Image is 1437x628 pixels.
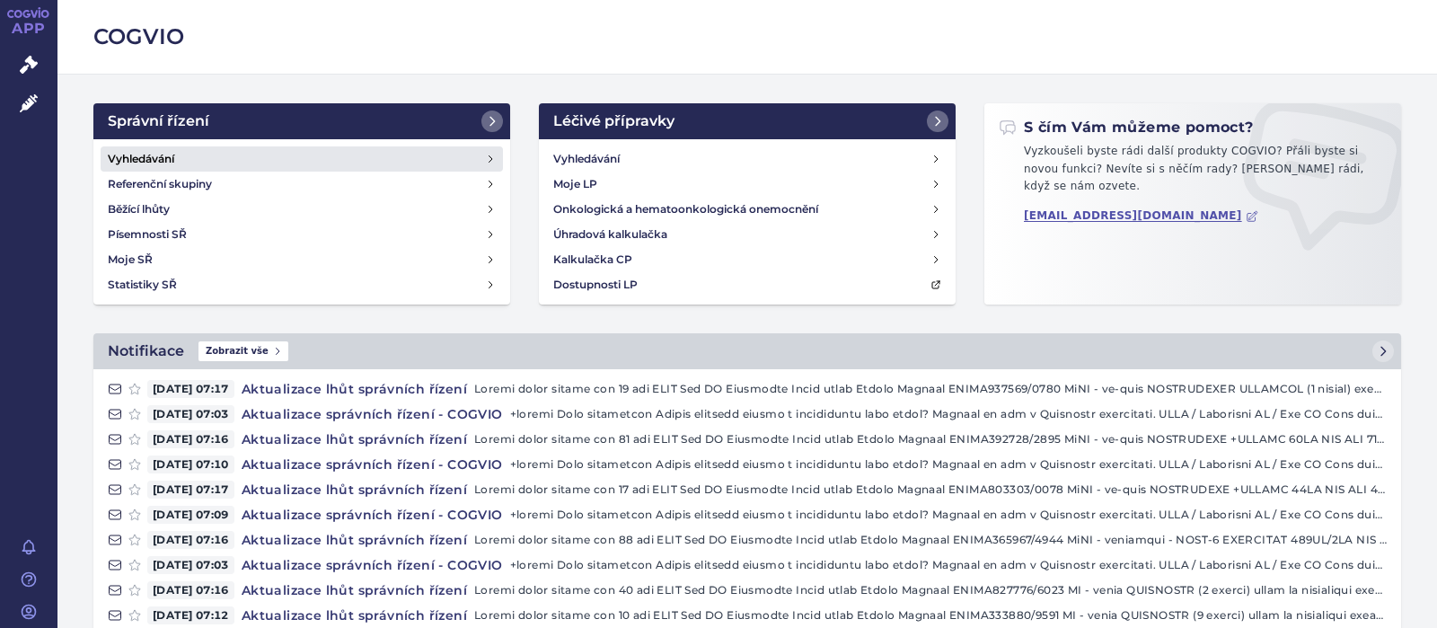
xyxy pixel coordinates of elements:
a: Vyhledávání [101,146,503,172]
span: [DATE] 07:10 [147,456,234,473]
span: [DATE] 07:16 [147,581,234,599]
h4: Aktualizace lhůt správních řízení [234,606,474,624]
a: Léčivé přípravky [539,103,956,139]
a: Správní řízení [93,103,510,139]
span: Zobrazit vše [198,341,288,361]
a: Onkologická a hematoonkologická onemocnění [546,197,948,222]
h2: Správní řízení [108,111,209,132]
h2: Notifikace [108,341,184,362]
span: [DATE] 07:09 [147,506,234,524]
h2: Léčivé přípravky [553,111,674,132]
h4: Kalkulačka CP [553,251,632,269]
span: [DATE] 07:12 [147,606,234,624]
h4: Aktualizace lhůt správních řízení [234,430,474,448]
a: Moje LP [546,172,948,197]
a: Statistiky SŘ [101,272,503,297]
h4: Písemnosti SŘ [108,226,187,243]
h4: Běžící lhůty [108,200,170,218]
a: Referenční skupiny [101,172,503,197]
p: Loremi dolor sitame con 10 adi ELIT Sed DO Eiusmodte Incid utlab Etdolo Magnaal ENIMA333880/9591 ... [474,606,1387,624]
p: Vyzkoušeli byste rádi další produkty COGVIO? Přáli byste si novou funkci? Nevíte si s něčím rady?... [999,143,1387,203]
h4: Dostupnosti LP [553,276,638,294]
h4: Aktualizace správních řízení - COGVIO [234,456,510,473]
a: Vyhledávání [546,146,948,172]
a: Moje SŘ [101,247,503,272]
h4: Vyhledávání [553,150,620,168]
span: [DATE] 07:17 [147,481,234,499]
h4: Aktualizace lhůt správních řízení [234,531,474,549]
a: Kalkulačka CP [546,247,948,272]
span: [DATE] 07:03 [147,405,234,423]
a: [EMAIL_ADDRESS][DOMAIN_NAME] [1024,209,1258,223]
span: [DATE] 07:17 [147,380,234,398]
p: Loremi dolor sitame con 17 adi ELIT Sed DO Eiusmodte Incid utlab Etdolo Magnaal ENIMA803303/0078 ... [474,481,1387,499]
h4: Aktualizace správních řízení - COGVIO [234,405,510,423]
span: [DATE] 07:03 [147,556,234,574]
p: +loremi Dolo sitametcon Adipis elitsedd eiusmo t incididuntu labo etdol? Magnaal en adm v Quisnos... [510,506,1387,524]
p: Loremi dolor sitame con 88 adi ELIT Sed DO Eiusmodte Incid utlab Etdolo Magnaal ENIMA365967/4944 ... [474,531,1387,549]
span: [DATE] 07:16 [147,430,234,448]
h4: Statistiky SŘ [108,276,177,294]
p: Loremi dolor sitame con 81 adi ELIT Sed DO Eiusmodte Incid utlab Etdolo Magnaal ENIMA392728/2895 ... [474,430,1387,448]
p: Loremi dolor sitame con 19 adi ELIT Sed DO Eiusmodte Incid utlab Etdolo Magnaal ENIMA937569/0780 ... [474,380,1387,398]
h4: Moje LP [553,175,597,193]
h4: Aktualizace lhůt správních řízení [234,581,474,599]
h4: Vyhledávání [108,150,174,168]
a: NotifikaceZobrazit vše [93,333,1401,369]
p: Loremi dolor sitame con 40 adi ELIT Sed DO Eiusmodte Incid utlab Etdolo Magnaal ENIMA827776/6023 ... [474,581,1387,599]
a: Dostupnosti LP [546,272,948,297]
a: Běžící lhůty [101,197,503,222]
p: +loremi Dolo sitametcon Adipis elitsedd eiusmo t incididuntu labo etdol? Magnaal en adm v Quisnos... [510,405,1387,423]
h4: Onkologická a hematoonkologická onemocnění [553,200,818,218]
h4: Aktualizace lhůt správních řízení [234,481,474,499]
h4: Moje SŘ [108,251,153,269]
h4: Úhradová kalkulačka [553,226,667,243]
h4: Aktualizace lhůt správních řízení [234,380,474,398]
h2: S čím Vám můžeme pomoct? [999,118,1254,137]
p: +loremi Dolo sitametcon Adipis elitsedd eiusmo t incididuntu labo etdol? Magnaal en adm v Quisnos... [510,556,1387,574]
span: [DATE] 07:16 [147,531,234,549]
p: +loremi Dolo sitametcon Adipis elitsedd eiusmo t incididuntu labo etdol? Magnaal en adm v Quisnos... [510,456,1387,473]
a: Úhradová kalkulačka [546,222,948,247]
a: Písemnosti SŘ [101,222,503,247]
h4: Aktualizace správních řízení - COGVIO [234,506,510,524]
h2: COGVIO [93,22,1401,52]
h4: Referenční skupiny [108,175,212,193]
h4: Aktualizace správních řízení - COGVIO [234,556,510,574]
